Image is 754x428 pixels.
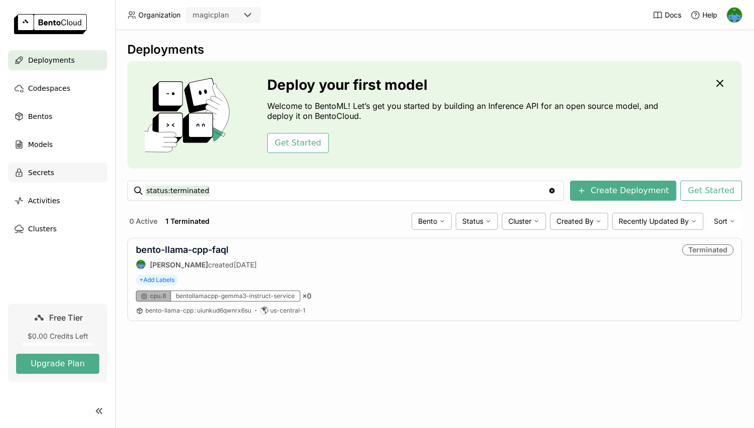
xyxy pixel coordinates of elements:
[302,292,311,301] span: × 0
[456,213,498,230] div: Status
[612,213,703,230] div: Recently Updated By
[136,259,257,269] div: created
[193,10,229,20] div: magicplan
[412,213,452,230] div: Bento
[136,244,229,255] a: bento-llama-cpp-faql
[28,138,53,151] span: Models
[145,183,548,199] input: Search
[127,215,159,228] button: 0 Active
[462,217,483,226] span: Status
[230,11,231,21] input: Selected magicplan.
[150,292,166,300] span: cpu.8
[8,134,107,155] a: Models
[171,291,300,302] div: bentollamacpp-gemma3-instruct-service
[714,217,727,226] span: Sort
[727,8,742,23] img: Benedikt Veith
[28,195,60,207] span: Activities
[28,82,70,94] span: Codespaces
[150,260,208,269] strong: [PERSON_NAME]
[267,101,663,121] p: Welcome to BentoML! Let’s get you started by building an Inference API for an open source model, ...
[665,11,681,20] span: Docs
[680,181,742,201] button: Get Started
[267,77,663,93] h3: Deploy your first model
[418,217,437,226] span: Bento
[28,223,57,235] span: Clusters
[145,307,251,315] a: bento-llama-cpp:uiunkud6qwnrx6su
[16,332,99,341] div: $0.00 Credits Left
[127,42,742,57] div: Deployments
[556,217,594,226] span: Created By
[8,304,107,382] a: Free Tier$0.00 Credits LeftUpgrade Plan
[619,217,689,226] span: Recently Updated By
[8,219,107,239] a: Clusters
[270,307,305,315] span: us-central-1
[28,110,52,122] span: Bentos
[502,213,546,230] div: Cluster
[690,10,717,20] div: Help
[234,260,257,269] span: [DATE]
[138,11,180,20] span: Organization
[548,187,556,195] svg: Clear value
[16,354,99,374] button: Upgrade Plan
[508,217,531,226] span: Cluster
[8,163,107,183] a: Secrets
[145,307,251,314] span: bento-llama-cpp uiunkud6qwnrx6su
[8,106,107,126] a: Bentos
[195,307,196,314] span: :
[8,78,107,98] a: Codespaces
[8,191,107,211] a: Activities
[49,313,83,323] span: Free Tier
[653,10,681,20] a: Docs
[136,274,178,286] span: +Add Labels
[702,11,717,20] span: Help
[135,77,243,153] img: cover onboarding
[28,167,54,179] span: Secrets
[14,14,87,34] img: logo
[682,244,733,255] div: Terminated
[707,213,742,230] div: Sort
[163,215,212,228] button: 1 Terminated
[28,54,75,66] span: Deployments
[8,50,107,70] a: Deployments
[136,260,145,269] img: Benedikt Veith
[267,133,329,153] button: Get Started
[550,213,608,230] div: Created By
[570,181,676,201] button: Create Deployment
